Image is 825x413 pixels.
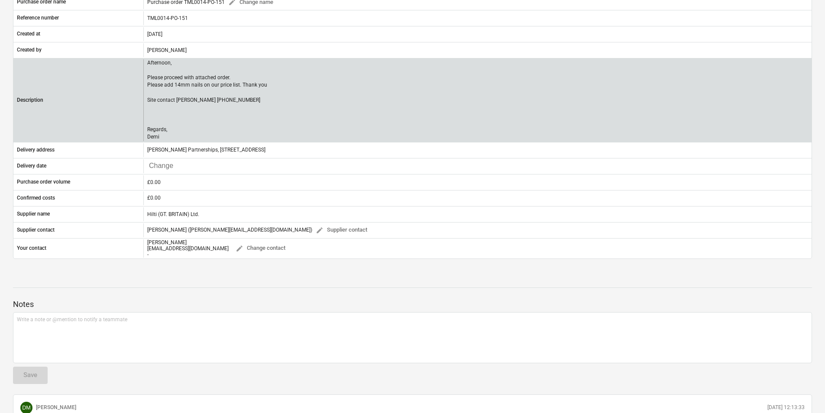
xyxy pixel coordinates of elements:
[17,194,55,202] p: Confirmed costs
[147,59,269,141] p: Afternoon, Please proceed with attached order. Please add 14mm nails on our price list. Thank you...
[767,404,805,411] p: [DATE] 12:13:33
[147,146,265,154] p: [PERSON_NAME] Partnerships, [STREET_ADDRESS]
[17,30,40,38] p: Created at
[143,11,812,25] div: TML0014-PO-151
[17,245,46,252] p: Your contact
[316,225,367,235] span: Supplier contact
[232,239,289,258] button: Change contact
[17,46,42,54] p: Created by
[17,14,59,22] p: Reference number
[236,243,285,253] span: Change contact
[17,162,46,170] p: Delivery date
[147,245,229,252] span: [EMAIL_ADDRESS][DOMAIN_NAME]
[17,210,50,218] p: Supplier name
[236,245,243,252] span: edit
[36,404,76,411] p: [PERSON_NAME]
[143,27,812,41] div: [DATE]
[147,179,808,185] div: £0.00
[143,43,812,57] div: [PERSON_NAME]
[316,226,324,234] span: edit
[147,252,229,258] div: -
[17,178,70,186] p: Purchase order volume
[143,207,812,221] div: Hilti (GT. BRITAIN) Ltd.
[147,194,161,202] div: £0.00
[147,160,188,172] input: Change
[22,405,31,411] span: DM
[312,223,371,237] button: Supplier contact
[17,97,43,104] p: Description
[17,226,55,234] p: Supplier contact
[17,146,55,154] p: Delivery address
[13,299,812,310] p: Notes
[147,239,229,245] div: [PERSON_NAME]
[147,223,371,237] div: [PERSON_NAME] ([PERSON_NAME][EMAIL_ADDRESS][DOMAIN_NAME])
